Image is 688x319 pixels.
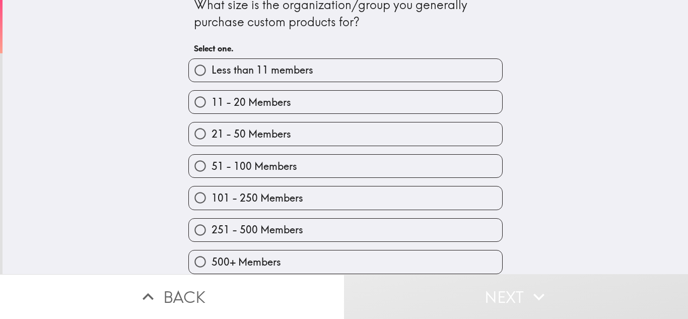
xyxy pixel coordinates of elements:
[189,91,502,113] button: 11 - 20 Members
[212,95,291,109] span: 11 - 20 Members
[212,255,281,269] span: 500+ Members
[212,223,303,237] span: 251 - 500 Members
[189,219,502,241] button: 251 - 500 Members
[212,191,303,205] span: 101 - 250 Members
[189,122,502,145] button: 21 - 50 Members
[212,63,313,77] span: Less than 11 members
[189,186,502,209] button: 101 - 250 Members
[212,159,297,173] span: 51 - 100 Members
[189,59,502,82] button: Less than 11 members
[194,43,497,54] h6: Select one.
[344,274,688,319] button: Next
[212,127,291,141] span: 21 - 50 Members
[189,155,502,177] button: 51 - 100 Members
[189,250,502,273] button: 500+ Members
